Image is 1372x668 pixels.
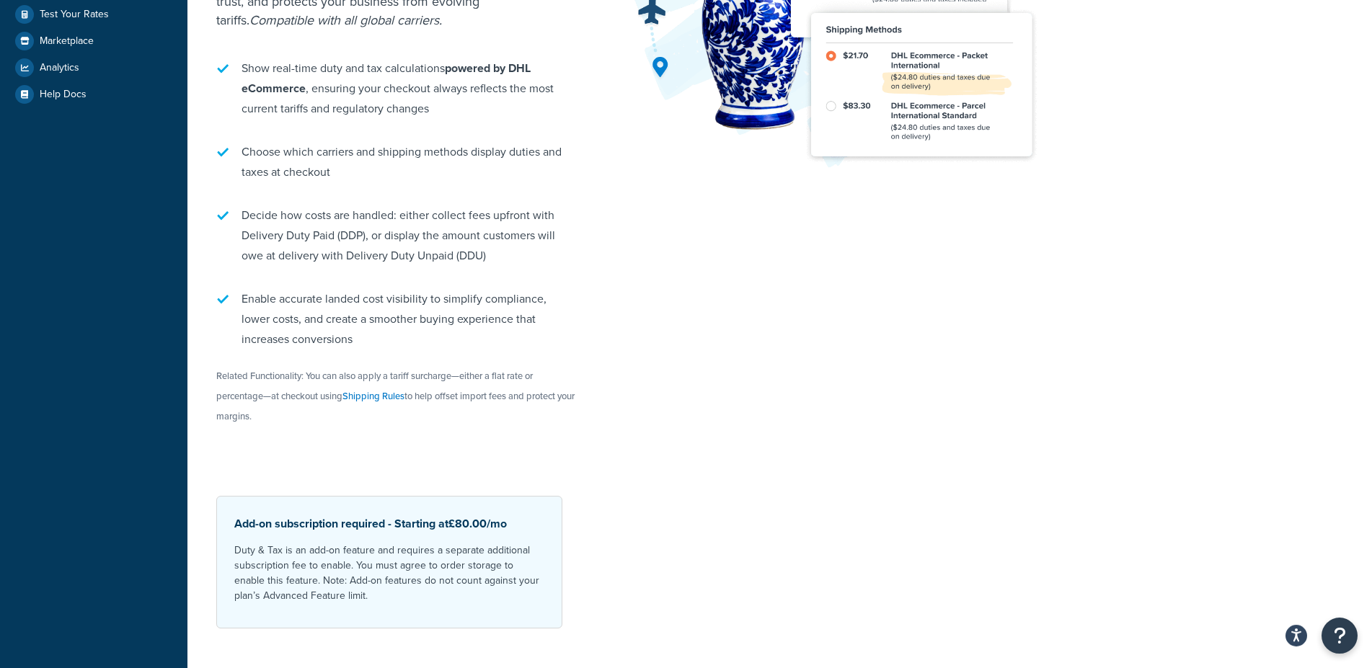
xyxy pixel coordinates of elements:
[216,135,577,190] li: Choose which carriers and shipping methods display duties and taxes at checkout
[11,55,177,81] a: Analytics
[448,515,487,532] span: £80.00
[249,11,442,30] i: Compatible with all global carriers.
[40,62,79,74] span: Analytics
[234,543,544,603] p: Duty & Tax is an add-on feature and requires a separate additional subscription fee to enable. Yo...
[216,51,577,126] li: Show real-time duty and tax calculations , ensuring your checkout always reflects the most curren...
[40,35,94,48] span: Marketplace
[11,81,177,107] a: Help Docs
[11,28,177,54] a: Marketplace
[342,389,404,403] a: Shipping Rules
[40,89,87,101] span: Help Docs
[216,282,577,357] li: Enable accurate landed cost visibility to simplify compliance, lower costs, and create a smoother...
[234,514,544,534] p: Add-on subscription required - Starting at /mo
[11,1,177,27] a: Test Your Rates
[1322,618,1358,654] button: Open Resource Center
[40,9,109,21] span: Test Your Rates
[216,369,575,423] small: Related Functionality: You can also apply a tariff surcharge—either a flat rate or percentage—at ...
[216,198,577,273] li: Decide how costs are handled: either collect fees upfront with Delivery Duty Paid (DDP), or displ...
